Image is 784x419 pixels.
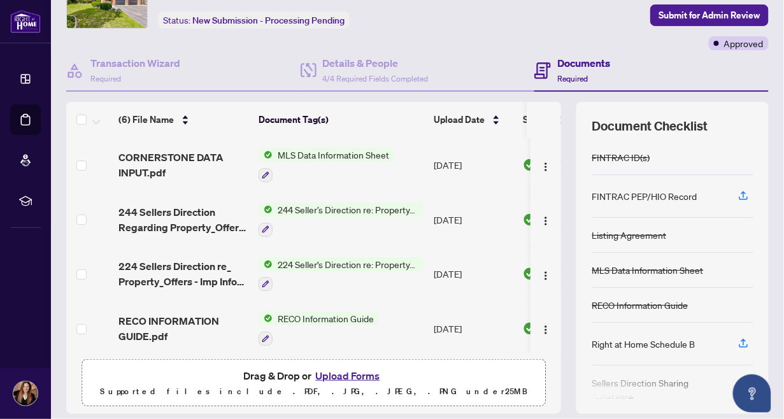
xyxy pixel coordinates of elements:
[541,271,551,281] img: Logo
[523,213,537,227] img: Document Status
[429,192,518,247] td: [DATE]
[541,325,551,335] img: Logo
[118,150,248,180] span: CORNERSTONE DATA INPUT.pdf
[592,298,688,312] div: RECO Information Guide
[323,55,429,71] h4: Details & People
[592,228,666,242] div: Listing Agreement
[592,263,703,277] div: MLS Data Information Sheet
[158,11,350,29] div: Status:
[650,4,769,26] button: Submit for Admin Review
[592,337,695,351] div: Right at Home Schedule B
[259,257,424,292] button: Status Icon224 Seller's Direction re: Property/Offers - Important Information for Seller Acknowle...
[118,204,248,235] span: 244 Sellers Direction Regarding Property_Offers - PropTx-OREA_[DATE] 17_01_36.pdf
[592,376,723,404] div: Sellers Direction Sharing Substance
[536,209,556,230] button: Logo
[434,113,485,127] span: Upload Date
[90,74,121,83] span: Required
[259,257,273,271] img: Status Icon
[82,360,545,407] span: Drag & Drop orUpload FormsSupported files include .PDF, .JPG, .JPEG, .PNG under25MB
[429,102,518,138] th: Upload Date
[592,117,708,135] span: Document Checklist
[536,264,556,284] button: Logo
[273,311,379,325] span: RECO Information Guide
[259,202,273,217] img: Status Icon
[259,148,394,182] button: Status IconMLS Data Information Sheet
[523,113,549,127] span: Status
[10,10,41,33] img: logo
[118,313,248,344] span: RECO INFORMATION GUIDE.pdf
[244,367,384,384] span: Drag & Drop or
[273,257,424,271] span: 224 Seller's Direction re: Property/Offers - Important Information for Seller Acknowledgement
[259,311,273,325] img: Status Icon
[541,216,551,226] img: Logo
[557,74,588,83] span: Required
[429,301,518,356] td: [DATE]
[253,102,429,138] th: Document Tag(s)
[118,113,174,127] span: (6) File Name
[536,155,556,175] button: Logo
[659,5,760,25] span: Submit for Admin Review
[90,55,180,71] h4: Transaction Wizard
[541,162,551,172] img: Logo
[118,259,248,289] span: 224 Sellers Direction re_ Property_Offers - Imp Info for Seller Ack - PropTx-OREA_[DATE] 17_01_09...
[192,15,345,26] span: New Submission - Processing Pending
[259,311,379,346] button: Status IconRECO Information Guide
[523,322,537,336] img: Document Status
[523,158,537,172] img: Document Status
[13,381,38,406] img: Profile Icon
[90,384,538,399] p: Supported files include .PDF, .JPG, .JPEG, .PNG under 25 MB
[273,202,424,217] span: 244 Seller’s Direction re: Property/Offers
[592,150,650,164] div: FINTRAC ID(s)
[429,138,518,192] td: [DATE]
[724,36,764,50] span: Approved
[113,102,253,138] th: (6) File Name
[259,148,273,162] img: Status Icon
[273,148,394,162] span: MLS Data Information Sheet
[523,267,537,281] img: Document Status
[557,55,610,71] h4: Documents
[312,367,384,384] button: Upload Forms
[323,74,429,83] span: 4/4 Required Fields Completed
[536,318,556,339] button: Logo
[592,189,697,203] div: FINTRAC PEP/HIO Record
[259,202,424,237] button: Status Icon244 Seller’s Direction re: Property/Offers
[518,102,626,138] th: Status
[733,374,771,413] button: Open asap
[429,247,518,302] td: [DATE]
